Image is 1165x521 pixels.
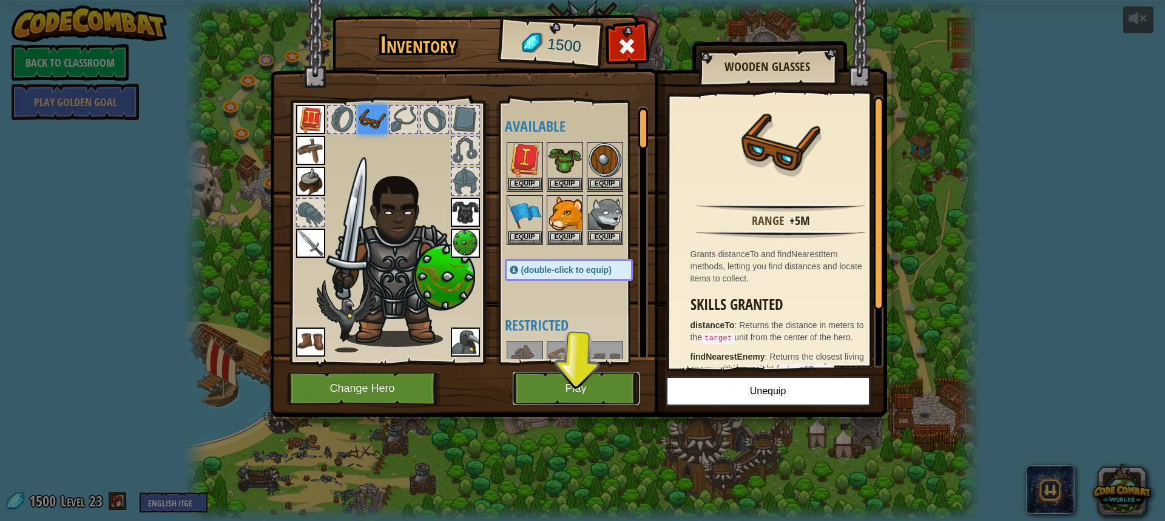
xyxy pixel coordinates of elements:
[358,105,387,134] img: portrait.png
[296,105,325,134] img: portrait.png
[588,197,622,230] img: portrait.png
[734,320,739,330] span: :
[779,365,834,375] code: visualRange
[508,342,542,376] img: portrait.png
[588,231,622,244] button: Equip
[691,352,765,361] strong: findNearestEnemy
[588,143,622,177] img: portrait.png
[691,297,877,313] h3: Skills Granted
[741,104,820,183] img: portrait.png
[513,372,640,405] button: Play
[296,328,325,357] img: portrait.png
[287,372,441,405] button: Change Hero
[508,197,542,230] img: portrait.png
[296,136,325,165] img: portrait.png
[451,198,480,227] img: portrait.png
[548,143,582,177] img: portrait.png
[326,170,475,347] img: male.png
[696,204,865,212] img: hr.png
[765,352,769,361] span: :
[296,167,325,196] img: portrait.png
[508,178,542,190] button: Equip
[508,231,542,244] button: Equip
[546,33,582,58] span: 1500
[508,143,542,177] img: portrait.png
[548,342,582,376] img: portrait.png
[666,376,871,406] button: Unequip
[505,118,657,134] h4: Available
[588,178,622,190] button: Equip
[711,60,825,73] h2: Wooden Glasses
[326,169,476,347] img: Gordon_Stalwart_Hair.png
[451,328,480,357] img: portrait.png
[451,229,480,258] img: portrait.png
[548,231,582,244] button: Equip
[702,333,734,344] code: target
[317,280,376,352] img: raven-paper-doll.png
[521,265,612,275] span: (double-click to equip)
[696,230,865,238] img: hr.png
[691,320,735,330] strong: distanceTo
[691,320,864,342] span: Returns the distance in meters to the unit from the center of the hero.
[588,342,622,376] img: portrait.png
[691,248,877,284] div: Grants distanceTo and findNearestItem methods, letting you find distances and locate items to col...
[548,178,582,190] button: Equip
[789,212,810,230] div: +5m
[752,212,785,230] div: Range
[296,229,325,258] img: portrait.png
[341,32,496,58] h1: Inventory
[505,317,657,333] h4: Restricted
[691,352,877,387] span: Returns the closest living enemy within eyesight ( m and line-of-sight), or null if there aren't ...
[548,197,582,230] img: portrait.png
